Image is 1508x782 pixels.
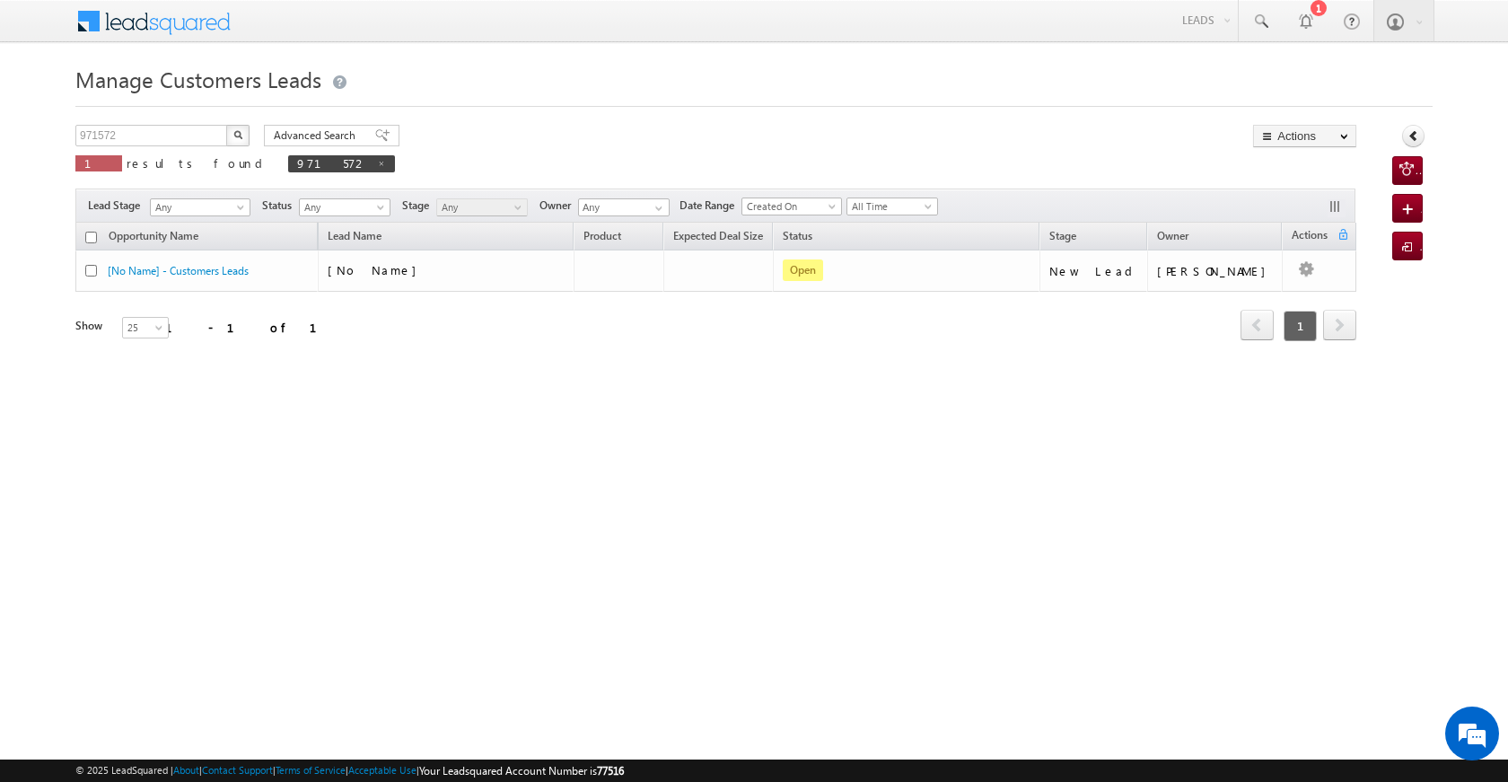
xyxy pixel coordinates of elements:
[348,764,416,776] a: Acceptable Use
[1049,229,1076,242] span: Stage
[1241,312,1274,340] a: prev
[1323,312,1356,340] a: next
[436,198,528,216] a: Any
[274,127,361,144] span: Advanced Search
[75,318,108,334] div: Show
[783,259,823,281] span: Open
[84,155,113,171] span: 1
[1323,310,1356,340] span: next
[88,198,147,214] span: Lead Stage
[300,199,385,215] span: Any
[233,130,242,139] img: Search
[437,199,522,215] span: Any
[774,226,821,250] a: Status
[578,198,670,216] input: Type to Search
[539,198,578,214] span: Owner
[122,317,169,338] a: 25
[297,155,368,171] span: 971572
[597,764,624,778] span: 77516
[75,762,624,779] span: © 2025 LeadSquared | | | | |
[319,226,390,250] span: Lead Name
[276,764,346,776] a: Terms of Service
[150,198,250,216] a: Any
[583,229,621,242] span: Product
[85,232,97,243] input: Check all records
[1157,229,1188,242] span: Owner
[673,229,763,242] span: Expected Deal Size
[202,764,273,776] a: Contact Support
[108,264,249,277] a: [No Name] - Customers Leads
[262,198,299,214] span: Status
[742,198,836,215] span: Created On
[1284,311,1317,341] span: 1
[173,764,199,776] a: About
[402,198,436,214] span: Stage
[1283,225,1337,249] span: Actions
[1253,125,1356,147] button: Actions
[109,229,198,242] span: Opportunity Name
[1241,310,1274,340] span: prev
[846,198,938,215] a: All Time
[75,65,321,93] span: Manage Customers Leads
[127,155,269,171] span: results found
[741,198,842,215] a: Created On
[645,199,668,217] a: Show All Items
[1049,263,1139,279] div: New Lead
[419,764,624,778] span: Your Leadsquared Account Number is
[847,198,933,215] span: All Time
[151,199,244,215] span: Any
[165,317,338,338] div: 1 - 1 of 1
[100,226,207,250] a: Opportunity Name
[1157,263,1275,279] div: [PERSON_NAME]
[299,198,390,216] a: Any
[123,320,171,336] span: 25
[679,198,741,214] span: Date Range
[1040,226,1085,250] a: Stage
[328,262,425,277] span: [No Name]
[664,226,772,250] a: Expected Deal Size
